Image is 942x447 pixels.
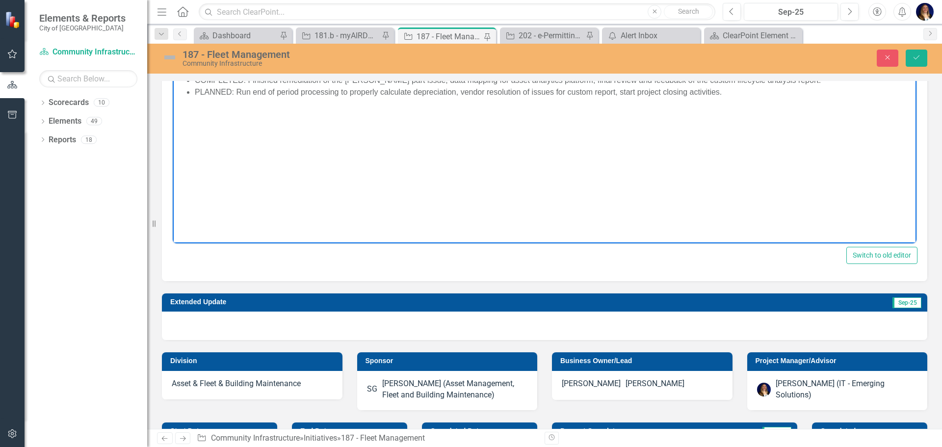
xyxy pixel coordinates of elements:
[706,29,800,42] a: ClearPoint Element Definitions
[382,378,528,401] div: [PERSON_NAME] (Asset Management, Fleet and Building Maintenance)
[173,72,916,243] iframe: Rich Text Area
[172,379,301,388] span: Asset & Fleet & Building Maintenance
[820,427,922,435] h3: Completed
[304,433,337,443] a: Initiatives
[560,357,728,365] h3: Business Owner/Lead
[747,6,835,18] div: Sep-25
[39,47,137,58] a: Community Infrastructure
[678,7,699,15] span: Search
[604,29,698,42] a: Alert Inbox
[5,11,22,28] img: ClearPoint Strategy
[170,357,338,365] h3: Division
[197,433,537,444] div: » »
[212,29,277,42] div: Dashboard
[762,427,791,438] span: Sep-25
[39,12,126,24] span: Elements & Reports
[626,378,684,390] div: [PERSON_NAME]
[417,30,481,43] div: 187 - Fleet Management
[366,357,533,365] h3: Sponsor
[430,427,532,435] h3: Completed Date
[560,427,714,435] h3: Percent Complete
[39,24,126,32] small: City of [GEOGRAPHIC_DATA]
[94,99,109,107] div: 10
[341,433,425,443] div: 187 - Fleet Management
[211,433,300,443] a: Community Infrastructure
[756,357,923,365] h3: Project Manager/Advisor
[916,3,934,21] img: Erin Busby
[49,97,89,108] a: Scorecards
[621,29,698,42] div: Alert Inbox
[39,70,137,87] input: Search Below...
[199,3,715,21] input: Search ClearPoint...
[846,247,917,264] button: Switch to old editor
[49,134,76,146] a: Reports
[49,116,81,127] a: Elements
[298,29,379,42] a: 181.b - myAIRDRIE redevelopment
[757,383,771,396] img: Erin Busby
[562,378,621,390] div: [PERSON_NAME]
[170,427,272,435] h3: Start Date
[502,29,583,42] a: 202 - e-Permitting Planning
[183,60,591,67] div: Community Infrastructure
[81,135,97,144] div: 18
[162,50,178,65] img: Not Defined
[183,49,591,60] div: 187 - Fleet Management
[723,29,800,42] div: ClearPoint Element Definitions
[196,29,277,42] a: Dashboard
[892,297,921,308] span: Sep-25
[170,298,661,306] h3: Extended Update
[314,29,379,42] div: 181.b - myAIRDRIE redevelopment
[519,29,583,42] div: 202 - e-Permitting Planning
[744,3,838,21] button: Sep-25
[86,117,102,126] div: 49
[300,427,402,435] h3: End Date
[664,5,713,19] button: Search
[367,384,377,395] div: SG
[776,378,918,401] div: [PERSON_NAME] (IT - Emerging Solutions)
